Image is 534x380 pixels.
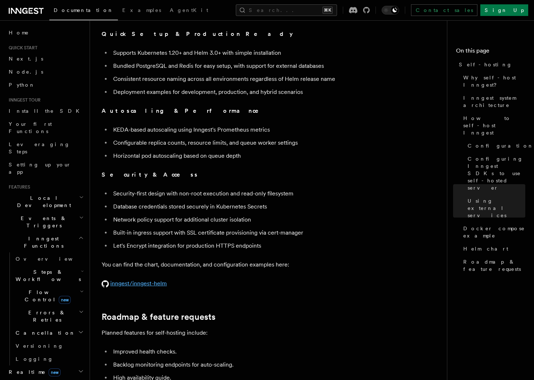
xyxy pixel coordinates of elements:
[465,139,525,152] a: Configuration
[6,368,61,376] span: Realtime
[102,107,269,114] strong: Autoscaling & Performance
[6,215,79,229] span: Events & Triggers
[111,241,392,251] li: Let's Encrypt integration for production HTTPS endpoints
[102,312,215,322] a: Roadmap & feature requests
[111,189,392,199] li: Security-first design with non-root execution and read-only filesystem
[111,215,392,225] li: Network policy support for additional cluster isolation
[102,30,293,37] strong: Quick Setup & Production Ready
[456,58,525,71] a: Self-hosting
[13,265,85,286] button: Steps & Workflows
[6,45,37,51] span: Quick start
[170,7,208,13] span: AgentKit
[6,97,41,103] span: Inngest tour
[6,184,30,190] span: Features
[49,2,118,20] a: Documentation
[463,74,525,88] span: Why self-host Inngest?
[111,48,392,58] li: Supports Kubernetes 1.20+ and Helm 3.0+ with simple installation
[6,52,85,65] a: Next.js
[9,82,35,88] span: Python
[6,252,85,365] div: Inngest Functions
[16,256,90,262] span: Overview
[111,74,392,84] li: Consistent resource naming across all environments regardless of Helm release name
[460,242,525,255] a: Helm chart
[118,2,165,20] a: Examples
[460,255,525,276] a: Roadmap & feature requests
[102,280,167,287] a: inngest/inngest-helm
[9,121,52,134] span: Your first Functions
[6,232,85,252] button: Inngest Functions
[13,326,85,339] button: Cancellation
[111,138,392,148] li: Configurable replica counts, resource limits, and queue worker settings
[102,328,392,338] p: Planned features for self-hosting include:
[13,329,75,336] span: Cancellation
[6,117,85,138] a: Your first Functions
[468,155,525,191] span: Configuring Inngest SDKs to use self-hosted server
[6,138,85,158] a: Leveraging Steps
[9,29,29,36] span: Home
[13,309,79,323] span: Errors & Retries
[6,65,85,78] a: Node.js
[13,352,85,365] a: Logging
[460,71,525,91] a: Why self-host Inngest?
[6,212,85,232] button: Events & Triggers
[49,368,61,376] span: new
[13,286,85,306] button: Flow Controlnew
[13,339,85,352] a: Versioning
[323,7,333,14] kbd: ⌘K
[59,296,71,304] span: new
[111,360,392,370] li: Backlog monitoring endpoints for auto-scaling.
[9,69,43,75] span: Node.js
[13,289,80,303] span: Flow Control
[460,222,525,242] a: Docker compose example
[382,6,399,15] button: Toggle dark mode
[468,197,525,219] span: Using external services
[6,235,78,249] span: Inngest Functions
[465,194,525,222] a: Using external services
[465,152,525,194] a: Configuring Inngest SDKs to use self-hosted server
[54,7,114,13] span: Documentation
[6,78,85,91] a: Python
[236,4,337,16] button: Search...⌘K
[13,306,85,326] button: Errors & Retries
[463,115,525,136] span: How to self-host Inngest
[6,26,85,39] a: Home
[463,94,525,109] span: Inngest system architecture
[165,2,213,20] a: AgentKit
[111,61,392,71] li: Bundled PostgreSQL and Redis for easy setup, with support for external databases
[9,108,84,114] span: Install the SDK
[9,56,43,62] span: Next.js
[16,356,53,362] span: Logging
[111,202,392,212] li: Database credentials stored securely in Kubernetes Secrets
[6,194,79,209] span: Local Development
[111,87,392,97] li: Deployment examples for development, production, and hybrid scenarios
[111,347,392,357] li: Improved health checks.
[6,104,85,117] a: Install the SDK
[16,343,63,349] span: Versioning
[480,4,528,16] a: Sign Up
[9,141,70,154] span: Leveraging Steps
[6,191,85,212] button: Local Development
[102,260,392,270] p: You can find the chart, documentation, and configuration examples here:
[468,142,534,149] span: Configuration
[463,245,508,252] span: Helm chart
[111,228,392,238] li: Built-in ingress support with SSL certificate provisioning via cert-manager
[13,252,85,265] a: Overview
[460,91,525,112] a: Inngest system architecture
[111,125,392,135] li: KEDA-based autoscaling using Inngest's Prometheus metrics
[460,112,525,139] a: How to self-host Inngest
[122,7,161,13] span: Examples
[456,46,525,58] h4: On this page
[411,4,477,16] a: Contact sales
[102,171,198,178] strong: Security & Access
[9,162,71,175] span: Setting up your app
[463,258,525,273] span: Roadmap & feature requests
[459,61,512,68] span: Self-hosting
[6,158,85,178] a: Setting up your app
[13,268,81,283] span: Steps & Workflows
[111,151,392,161] li: Horizontal pod autoscaling based on queue depth
[463,225,525,239] span: Docker compose example
[6,365,85,379] button: Realtimenew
